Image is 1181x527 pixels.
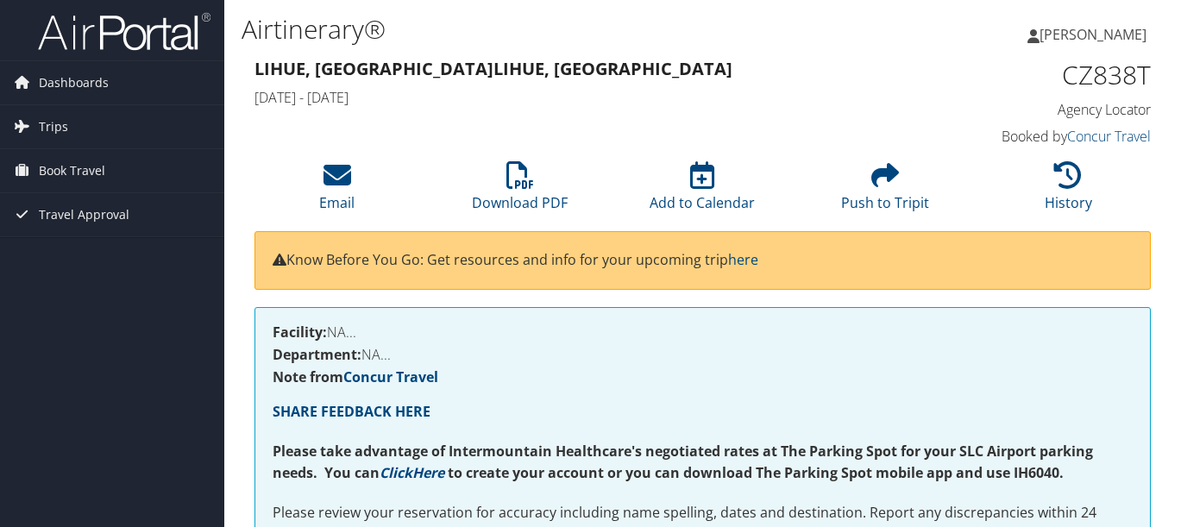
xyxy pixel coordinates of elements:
[1027,9,1164,60] a: [PERSON_NAME]
[946,57,1151,93] h1: CZ838T
[242,11,857,47] h1: Airtinerary®
[946,100,1151,119] h4: Agency Locator
[273,348,1133,361] h4: NA...
[273,442,1093,483] strong: Please take advantage of Intermountain Healthcare's negotiated rates at The Parking Spot for your...
[448,463,1064,482] strong: to create your account or you can download The Parking Spot mobile app and use IH6040.
[1040,25,1146,44] span: [PERSON_NAME]
[254,88,920,107] h4: [DATE] - [DATE]
[343,367,438,386] a: Concur Travel
[38,11,210,52] img: airportal-logo.png
[650,171,755,212] a: Add to Calendar
[380,463,412,482] a: Click
[412,463,444,482] a: Here
[273,367,438,386] strong: Note from
[946,127,1151,146] h4: Booked by
[472,171,568,212] a: Download PDF
[273,402,430,421] a: SHARE FEEDBACK HERE
[39,61,109,104] span: Dashboards
[39,149,105,192] span: Book Travel
[319,171,355,212] a: Email
[1045,171,1092,212] a: History
[273,345,361,364] strong: Department:
[254,57,732,80] strong: Lihue, [GEOGRAPHIC_DATA] Lihue, [GEOGRAPHIC_DATA]
[841,171,929,212] a: Push to Tripit
[273,323,327,342] strong: Facility:
[1067,127,1151,146] a: Concur Travel
[39,105,68,148] span: Trips
[273,325,1133,339] h4: NA...
[39,193,129,236] span: Travel Approval
[728,250,758,269] a: here
[273,249,1133,272] p: Know Before You Go: Get resources and info for your upcoming trip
